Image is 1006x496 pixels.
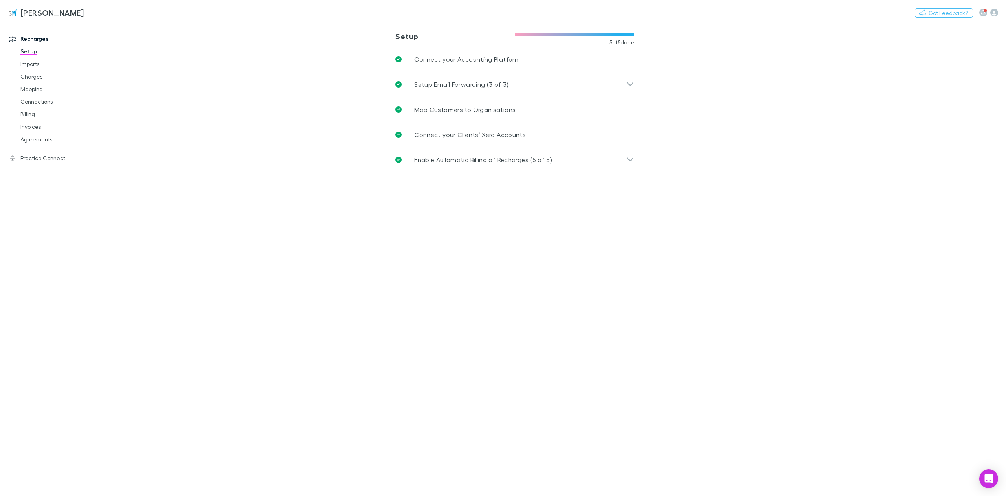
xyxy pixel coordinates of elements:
[395,31,515,41] h3: Setup
[13,121,104,133] a: Invoices
[13,108,104,121] a: Billing
[13,58,104,70] a: Imports
[389,97,641,122] a: Map Customers to Organisations
[2,152,104,165] a: Practice Connect
[13,70,104,83] a: Charges
[13,83,104,95] a: Mapping
[414,105,516,114] p: Map Customers to Organisations
[3,3,88,22] a: [PERSON_NAME]
[2,33,104,45] a: Recharges
[979,469,998,488] div: Open Intercom Messenger
[414,130,526,139] p: Connect your Clients’ Xero Accounts
[414,155,552,165] p: Enable Automatic Billing of Recharges (5 of 5)
[609,39,635,46] span: 5 of 5 done
[13,133,104,146] a: Agreements
[915,8,973,18] button: Got Feedback?
[414,55,521,64] p: Connect your Accounting Platform
[20,8,84,17] h3: [PERSON_NAME]
[389,147,641,172] div: Enable Automatic Billing of Recharges (5 of 5)
[8,8,17,17] img: Sinclair Wilson's Logo
[389,122,641,147] a: Connect your Clients’ Xero Accounts
[414,80,509,89] p: Setup Email Forwarding (3 of 3)
[13,95,104,108] a: Connections
[389,47,641,72] a: Connect your Accounting Platform
[13,45,104,58] a: Setup
[389,72,641,97] div: Setup Email Forwarding (3 of 3)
